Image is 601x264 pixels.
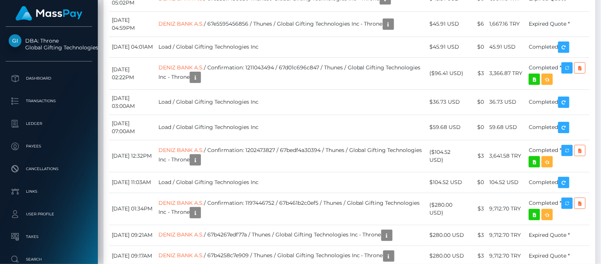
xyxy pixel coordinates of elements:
[109,172,156,193] td: [DATE] 11:03AM
[156,89,427,115] td: Load / Global Gifting Technologies Inc
[9,34,21,47] img: Global Gifting Technologies Inc
[156,115,427,140] td: Load / Global Gifting Technologies Inc
[526,89,590,115] td: Completed
[9,95,89,107] p: Transactions
[158,252,204,259] a: DENIZ BANK A.S.
[9,186,89,197] p: Links
[109,11,156,37] td: [DATE] 04:59PM
[467,37,487,57] td: $0
[526,193,590,225] td: Completed *
[526,37,590,57] td: Completed
[158,20,204,27] a: DENIZ BANK A.S.
[156,225,427,246] td: / 67b4267edf77a / Thunes / Global Gifting Technologies Inc - Throne
[467,11,487,37] td: $6
[9,163,89,175] p: Cancellations
[156,172,427,193] td: Load / Global Gifting Technologies Inc
[9,73,89,84] p: Dashboard
[6,114,92,133] a: Ledger
[6,69,92,88] a: Dashboard
[487,193,526,225] td: 9,712.70 TRY
[427,57,467,89] td: ($96.41 USD)
[487,140,526,172] td: 3,641.58 TRY
[109,225,156,246] td: [DATE] 09:21AM
[427,11,467,37] td: $45.91 USD
[487,172,526,193] td: 104.52 USD
[9,209,89,220] p: User Profile
[6,37,92,51] span: DBA: Throne Global Gifting Technologies Inc
[156,193,427,225] td: / Confirmation: 1197446752 / 67b461b2c0ef5 / Thunes / Global Gifting Technologies Inc - Throne
[9,141,89,152] p: Payees
[487,37,526,57] td: 45.91 USD
[109,57,156,89] td: [DATE] 02:22PM
[487,225,526,246] td: 9,712.70 TRY
[427,140,467,172] td: ($104.52 USD)
[6,182,92,201] a: Links
[158,147,204,153] a: DENIZ BANK A.S.
[526,11,590,37] td: Expired Quote *
[526,225,590,246] td: Expired Quote *
[467,57,487,89] td: $3
[6,205,92,224] a: User Profile
[427,89,467,115] td: $36.73 USD
[467,140,487,172] td: $3
[156,140,427,172] td: / Confirmation: 1202473827 / 67bedf4a30394 / Thunes / Global Gifting Technologies Inc - Throne
[487,11,526,37] td: 1,667.16 TRY
[6,227,92,246] a: Taxes
[467,172,487,193] td: $0
[427,115,467,140] td: $59.68 USD
[427,37,467,57] td: $45.91 USD
[156,37,427,57] td: Load / Global Gifting Technologies Inc
[487,57,526,89] td: 3,366.87 TRY
[467,89,487,115] td: $0
[427,172,467,193] td: $104.52 USD
[9,118,89,129] p: Ledger
[109,37,156,57] td: [DATE] 04:01AM
[158,231,204,238] a: DENIZ BANK A.S.
[9,231,89,243] p: Taxes
[6,137,92,156] a: Payees
[467,225,487,246] td: $3
[15,6,82,21] img: MassPay Logo
[487,115,526,140] td: 59.68 USD
[156,11,427,37] td: / 67e5595456856 / Thunes / Global Gifting Technologies Inc - Throne
[487,89,526,115] td: 36.73 USD
[526,57,590,89] td: Completed *
[467,115,487,140] td: $0
[6,92,92,111] a: Transactions
[6,160,92,178] a: Cancellations
[109,89,156,115] td: [DATE] 03:00AM
[156,57,427,89] td: / Confirmation: 1211043494 / 67d01c696c847 / Thunes / Global Gifting Technologies Inc - Throne
[526,172,590,193] td: Completed
[427,193,467,225] td: ($280.00 USD)
[467,193,487,225] td: $3
[526,140,590,172] td: Completed *
[158,200,204,206] a: DENIZ BANK A.S.
[526,115,590,140] td: Completed
[109,140,156,172] td: [DATE] 12:32PM
[427,225,467,246] td: $280.00 USD
[158,64,204,71] a: DENIZ BANK A.S.
[109,115,156,140] td: [DATE] 07:00AM
[109,193,156,225] td: [DATE] 01:34PM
